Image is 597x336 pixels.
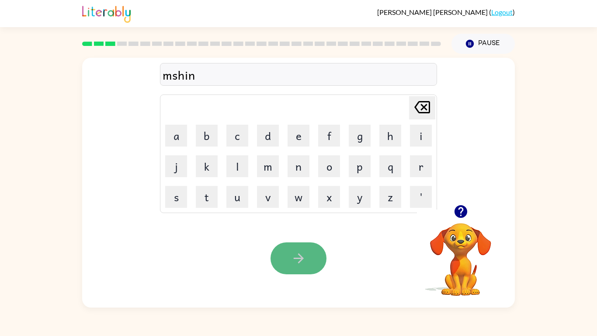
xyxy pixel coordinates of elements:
[226,186,248,208] button: u
[379,125,401,147] button: h
[318,186,340,208] button: x
[288,186,309,208] button: w
[349,125,371,147] button: g
[165,186,187,208] button: s
[318,155,340,177] button: o
[410,155,432,177] button: r
[377,8,489,16] span: [PERSON_NAME] [PERSON_NAME]
[451,34,515,54] button: Pause
[318,125,340,147] button: f
[196,155,218,177] button: k
[377,8,515,16] div: ( )
[82,3,131,23] img: Literably
[226,125,248,147] button: c
[196,186,218,208] button: t
[491,8,513,16] a: Logout
[417,210,504,297] video: Your browser must support playing .mp4 files to use Literably. Please try using another browser.
[410,186,432,208] button: '
[379,155,401,177] button: q
[410,125,432,147] button: i
[349,155,371,177] button: p
[257,186,279,208] button: v
[288,125,309,147] button: e
[379,186,401,208] button: z
[226,155,248,177] button: l
[163,66,434,84] div: mshin
[196,125,218,147] button: b
[349,186,371,208] button: y
[257,155,279,177] button: m
[257,125,279,147] button: d
[288,155,309,177] button: n
[165,155,187,177] button: j
[165,125,187,147] button: a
